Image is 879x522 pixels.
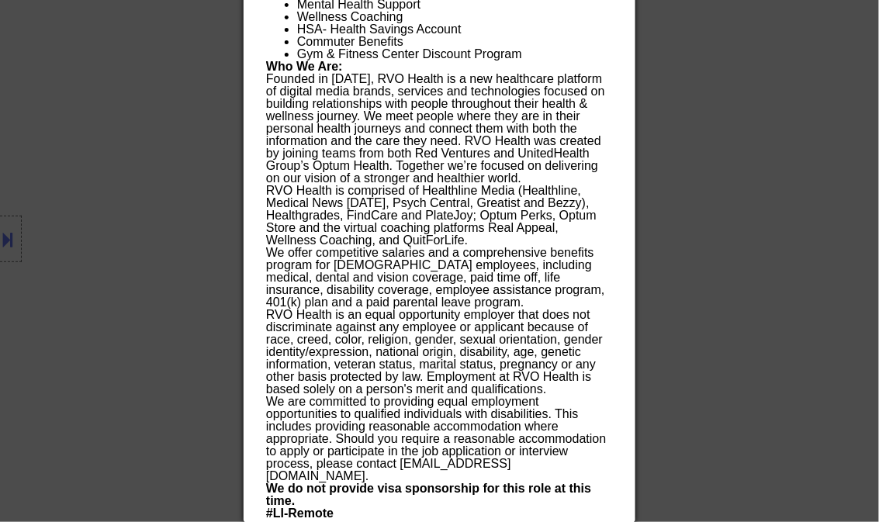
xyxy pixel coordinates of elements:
[266,247,612,309] p: We offer competitive salaries and a comprehensive benefits program for [DEMOGRAPHIC_DATA] employe...
[266,60,343,73] strong: Who We Are:
[266,309,612,396] p: RVO Health is an equal opportunity employer that does not discriminate against any employee or ap...
[266,482,591,507] strong: We do not provide visa sponsorship for this role at this time.
[266,185,612,247] p: RVO Health is comprised of Healthline Media (Healthline, Medical News [DATE], Psych Central, Grea...
[266,506,334,520] strong: #LI-Remote
[297,10,403,23] span: Wellness Coaching
[297,35,403,48] span: Commuter Benefits
[297,48,612,60] li: Gym & Fitness Center Discount Program
[266,396,612,482] p: We are committed to providing equal employment opportunities to qualified individuals with disabi...
[297,22,462,36] span: HSA- Health Savings Account
[266,73,612,185] p: Founded in [DATE], RVO Health is a new healthcare platform of digital media brands, services and ...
